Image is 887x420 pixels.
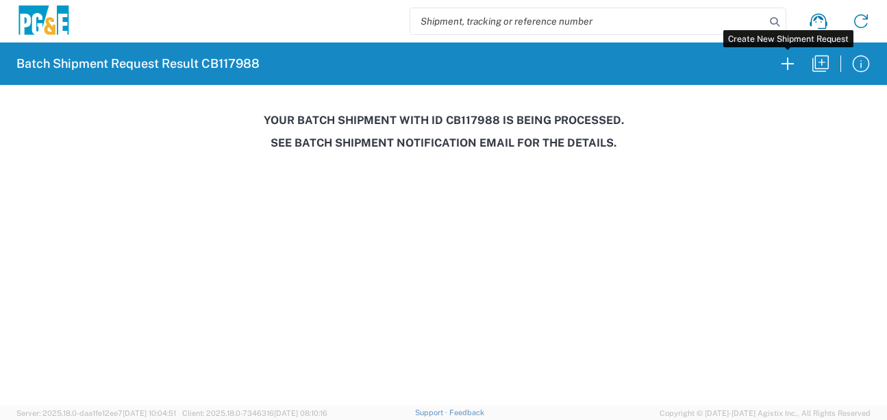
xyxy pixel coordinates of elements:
[16,409,176,417] span: Server: 2025.18.0-daa1fe12ee7
[449,408,484,417] a: Feedback
[123,409,176,417] span: [DATE] 10:04:51
[410,8,765,34] input: Shipment, tracking or reference number
[16,5,71,38] img: pge
[10,136,877,149] h3: See Batch Shipment Notification email for the details.
[16,55,260,72] h2: Batch Shipment Request Result CB117988
[182,409,327,417] span: Client: 2025.18.0-7346316
[660,407,871,419] span: Copyright © [DATE]-[DATE] Agistix Inc., All Rights Reserved
[415,408,449,417] a: Support
[10,114,877,127] h3: Your batch shipment with id CB117988 is being processed.
[274,409,327,417] span: [DATE] 08:10:16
